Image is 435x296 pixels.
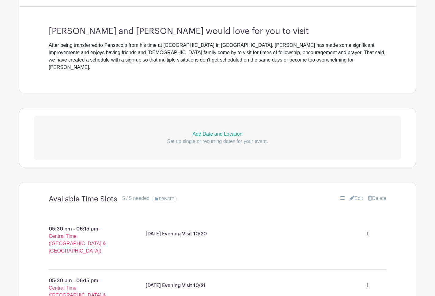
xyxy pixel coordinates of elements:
[159,197,174,201] span: PRIVATE
[122,195,149,202] div: 5 / 5 needed
[368,195,386,202] a: Delete
[49,195,117,204] h4: Available Time Slots
[354,228,381,240] p: 1
[350,195,363,202] a: Edit
[34,138,401,145] p: Set up single or recurring dates for your event.
[146,230,207,238] p: [DATE] Evening Visit 10/20
[49,21,386,37] h3: [PERSON_NAME] and [PERSON_NAME] would love for you to visit
[34,130,401,138] p: Add Date and Location
[146,282,206,289] p: [DATE] Evening Visit 10/21
[49,42,386,71] div: After being transferred to Pensacola from his time at [GEOGRAPHIC_DATA] in [GEOGRAPHIC_DATA], [PE...
[34,223,126,257] p: 05:30 pm - 06:15 pm
[354,279,381,292] p: 1
[34,116,401,160] a: Add Date and Location Set up single or recurring dates for your event.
